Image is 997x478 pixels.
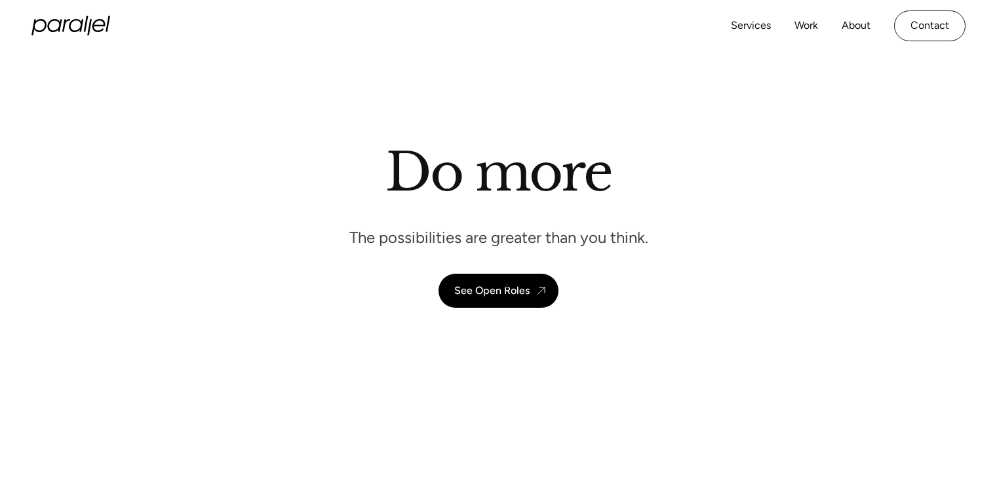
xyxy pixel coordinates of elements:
[842,16,870,35] a: About
[31,16,110,35] a: home
[454,284,530,297] div: See Open Roles
[731,16,771,35] a: Services
[794,16,818,35] a: Work
[439,274,558,308] a: See Open Roles
[349,227,648,248] p: The possibilities are greater than you think.
[385,141,612,204] h1: Do more
[894,10,966,41] a: Contact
